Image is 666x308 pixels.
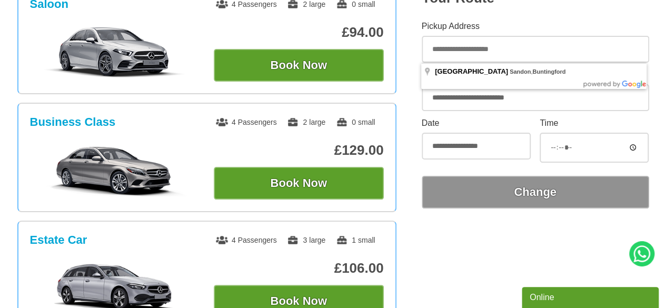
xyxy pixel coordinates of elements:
span: Sandon [510,68,531,75]
p: £94.00 [214,24,384,41]
span: [GEOGRAPHIC_DATA] [435,67,508,75]
p: £129.00 [214,142,384,158]
span: Buntingford [532,68,565,75]
span: 4 Passengers [216,236,277,244]
h3: Estate Car [30,233,87,247]
label: Date [422,119,531,127]
h3: Business Class [30,115,116,129]
span: 3 large [287,236,325,244]
label: Time [540,119,649,127]
img: Saloon [35,26,194,78]
label: Pickup Address [422,22,649,31]
span: 2 large [287,118,325,126]
span: 4 Passengers [216,118,277,126]
iframe: chat widget [522,285,661,308]
p: £106.00 [214,260,384,276]
img: Business Class [35,144,194,196]
span: , [510,68,565,75]
button: Change [422,176,649,208]
button: Book Now [214,49,384,82]
span: 0 small [336,118,375,126]
button: Book Now [214,167,384,200]
span: 1 small [336,236,375,244]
